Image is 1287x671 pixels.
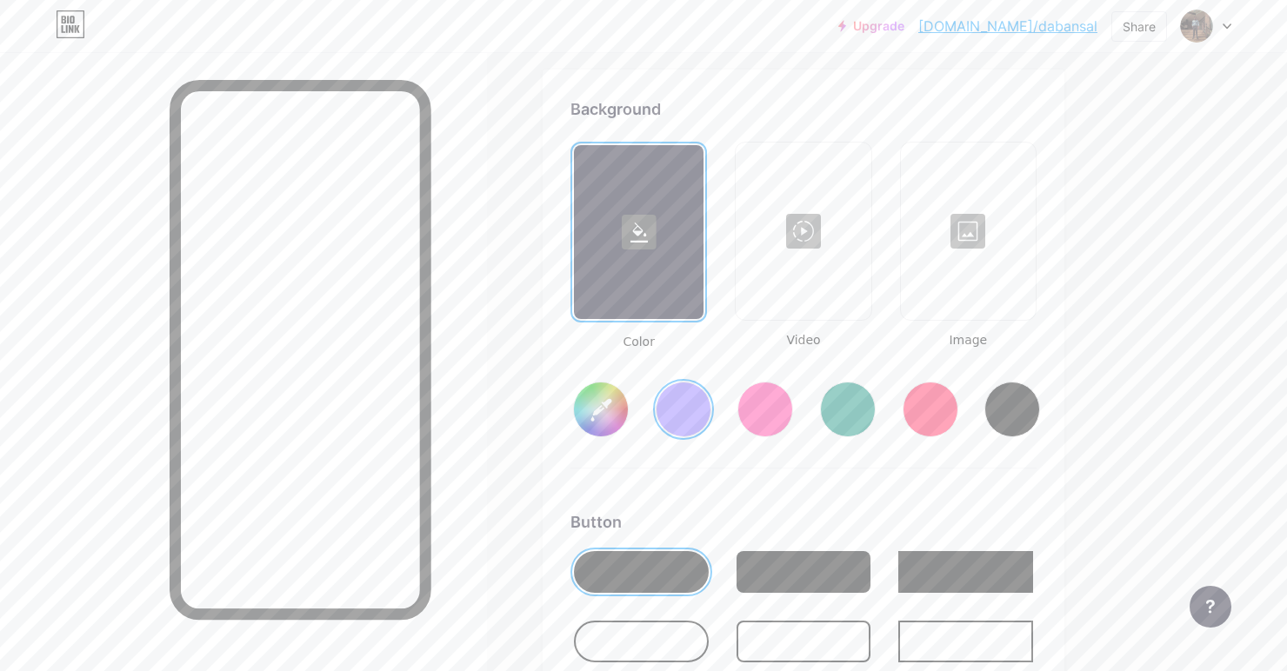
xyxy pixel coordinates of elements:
[570,333,707,351] span: Color
[1123,17,1156,36] div: Share
[1180,10,1213,43] img: Daban Salah
[735,331,871,349] span: Video
[570,510,1037,534] div: Button
[900,331,1037,349] span: Image
[838,19,904,33] a: Upgrade
[918,16,1097,37] a: [DOMAIN_NAME]/dabansal
[570,97,1037,121] div: Background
